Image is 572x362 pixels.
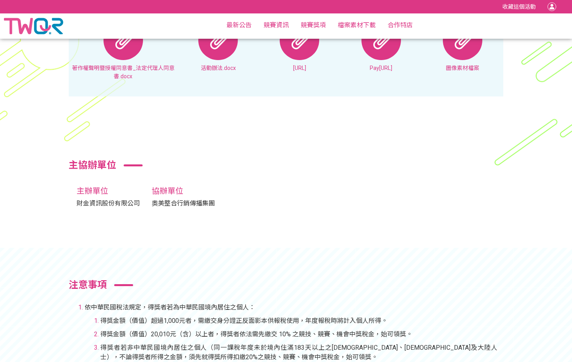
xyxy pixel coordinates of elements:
span: 注意事項 [69,279,107,291]
a: 最新公告 [226,21,252,29]
td: 奧美整合行銷傳播集團 [148,197,223,208]
a: 檔案素材下載 [338,21,376,29]
span: [URL] [293,65,306,71]
a: 著作權聲明暨授權同意書_法定代理人同意書.docx [69,64,177,81]
img: TWQR [4,15,63,37]
span: Pay[URL] [370,65,392,71]
td: 協辦單位 [148,183,223,197]
span: 活動辦法.docx [201,65,236,71]
span: 著作權聲明暨授權同意書_法定代理人同意書.docx [72,65,175,79]
span: 收藏這個活動 [502,4,536,10]
td: 財金資訊股份有限公司 [73,197,148,208]
td: 主辦單位 [73,183,148,197]
img: Icon [103,21,143,60]
li: 得獎金額（價值）超過1,000元者，需繳交身分證正反面影本供報稅使用，年度報稅時將計入個人所得。 [100,316,497,326]
span: 主協辦單位 [69,160,116,171]
li: 得獎金額（價值）20,010元（含）以上者，得獎者依法需先繳交 10% 之競技、競賽、機會中獎稅金，始可領獎。 [100,330,497,339]
a: 活動辦法.docx [201,64,236,72]
a: 圖像素材檔案 [446,64,479,72]
a: 競賽資訊 [263,21,289,29]
span: 圖像素材檔案 [446,65,479,71]
a: Pay[URL] [370,64,392,72]
img: Icon [280,21,319,60]
a: 合作特店 [388,21,413,29]
img: Icon [443,21,482,60]
a: 競賽獎項 [301,21,326,29]
a: [URL] [293,64,306,72]
img: Icon [198,21,238,60]
li: 得獎者若非中華民國境內居住之個人（同一課稅年度未於境內住滿183天以上之[DEMOGRAPHIC_DATA]、[DEMOGRAPHIC_DATA]及大陸人士），不論得獎者所得之金額，須先就得獎所... [100,343,497,362]
p: 依中華民國稅法規定，得獎者若為中華民國境內居住之個人： [85,303,497,312]
img: Icon [361,21,401,60]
